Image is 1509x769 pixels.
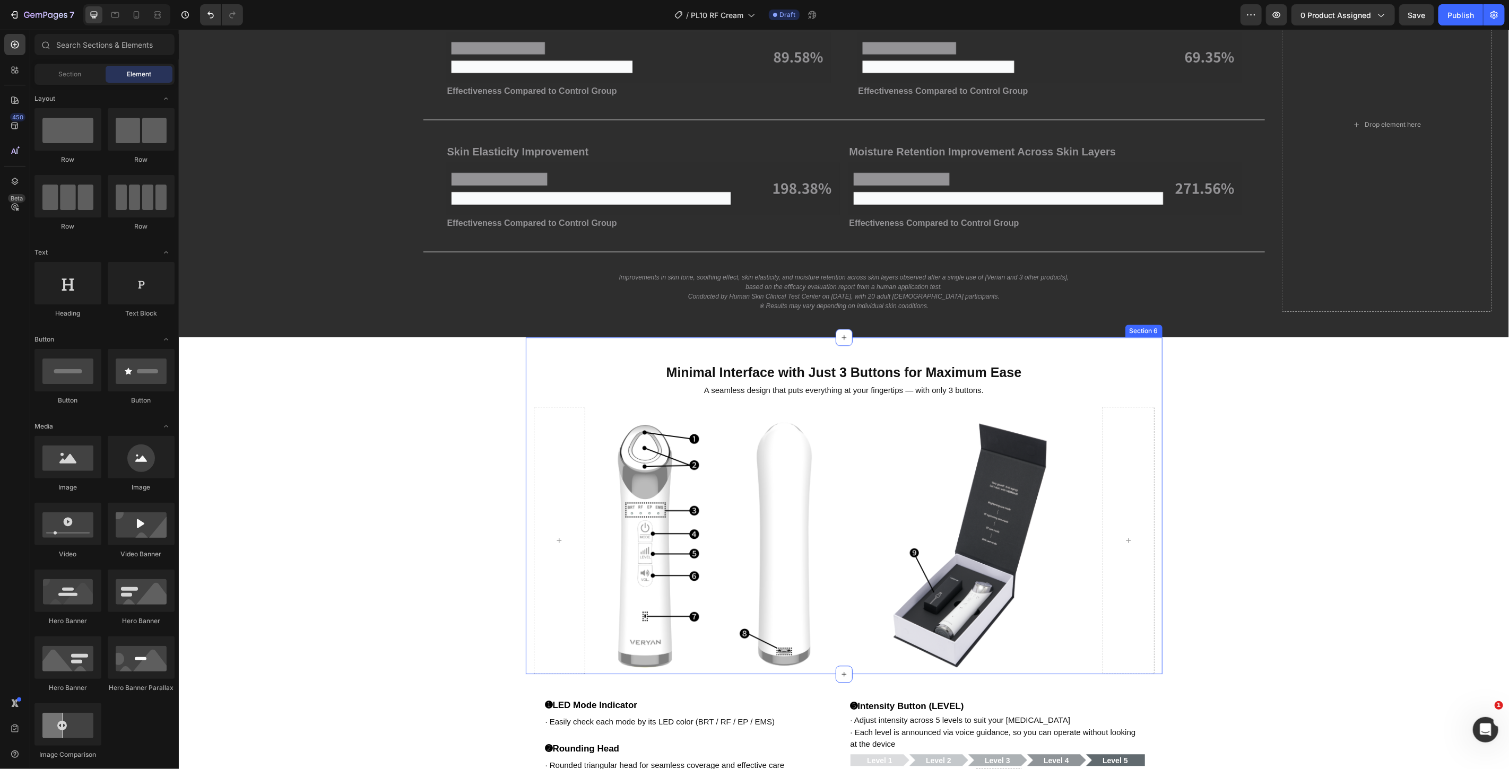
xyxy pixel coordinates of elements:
[34,549,101,559] div: Video
[1495,701,1503,710] span: 1
[10,113,25,121] div: 450
[108,549,175,559] div: Video Banner
[34,683,101,693] div: Hero Banner
[34,335,54,344] span: Button
[688,727,713,735] span: Level 1
[747,727,772,735] span: Level 2
[1291,4,1395,25] button: 0 product assigned
[108,616,175,626] div: Hero Banner
[680,54,1062,69] p: Effectiveness Compared to Control Group
[367,730,659,742] p: · Rounded triangular head for seamless coverage and effective care
[1408,11,1426,20] span: Save
[34,34,175,55] input: Search Sections & Elements
[374,670,459,680] strong: LED Mode Indicator
[679,671,785,681] strong: Intensity Button (LEVEL)
[254,243,1077,281] p: Improvements in skin tone, soothing effect, skin elasticity, and moisture retention across skin l...
[865,727,890,735] span: Level 4
[108,483,175,492] div: Image
[34,222,101,231] div: Row
[580,273,750,280] i: ※ Results may vary depending on individual skin conditions.
[34,483,101,492] div: Image
[949,296,982,306] div: Section 6
[1186,91,1243,99] div: Drop element here
[268,116,410,128] span: Skin Elasticity Improvement
[672,697,964,721] p: · Each level is announced via voice guidance, so you can operate without looking at the device
[158,244,175,261] span: Toggle open
[691,10,743,21] span: PL10 RF Cream
[373,353,958,368] p: A seamless design that puts everything at your fingertips — with only 3 buttons.
[671,186,1062,202] p: Effectiveness Compared to Control Group
[59,69,82,79] span: Section
[268,186,660,202] p: Effectiveness Compared to Control Group
[1399,4,1434,25] button: Save
[686,10,689,21] span: /
[179,30,1509,769] iframe: Design area
[4,4,79,25] button: 7
[200,4,243,25] div: Undo/Redo
[158,90,175,107] span: Toggle open
[108,683,175,693] div: Hero Banner Parallax
[406,386,665,644] img: gempages_574936279884498032-b7a88010-295b-4812-aa22-19252d25cb28.png
[367,670,374,680] strong: ➊
[374,714,441,724] strong: Rounding Head
[267,133,661,185] img: gempages_574936279884498032-77531dd4-2645-4660-9a88-51c35e753901.png
[34,309,101,318] div: Heading
[108,155,175,164] div: Row
[806,727,831,735] span: Level 3
[679,2,1063,54] img: gempages_574936279884498032-8aae76e7-cb97-468d-80ea-11b4cb6d3c21.png
[34,396,101,405] div: Button
[1300,10,1371,21] span: 0 product assigned
[1447,10,1474,21] div: Publish
[127,69,151,79] span: Element
[8,194,25,203] div: Beta
[672,685,964,697] p: · Adjust intensity across 5 levels to suit your [MEDICAL_DATA]
[670,133,1063,185] img: gempages_574936279884498032-ff9727b5-5274-44d0-8dc4-cae9478c65ba.png
[367,686,659,698] p: · Easily check each mode by its LED color (BRT / RF / EP / EMS)
[108,309,175,318] div: Text Block
[70,8,74,21] p: 7
[924,727,949,735] span: Level 5
[779,10,795,20] span: Draft
[158,331,175,348] span: Toggle open
[34,616,101,626] div: Hero Banner
[672,671,679,681] strong: ➎
[34,155,101,164] div: Row
[34,750,101,759] div: Image Comparison
[1473,717,1498,742] iframe: Intercom live chat
[268,54,651,69] p: Effectiveness Compared to Control Group
[34,422,53,431] span: Media
[158,418,175,435] span: Toggle open
[671,116,938,128] strong: Moisture Retention Improvement Across Skin Layers
[34,248,48,257] span: Text
[108,222,175,231] div: Row
[108,396,175,405] div: Button
[665,386,924,644] img: gempages_574936279884498032-93bd6a61-264f-4443-9455-1643410aa548.png
[1438,4,1483,25] button: Publish
[487,333,844,353] h2: Minimal Interface with Just 3 Buttons for Maximum Ease
[34,94,55,103] span: Layout
[367,714,374,724] strong: ➋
